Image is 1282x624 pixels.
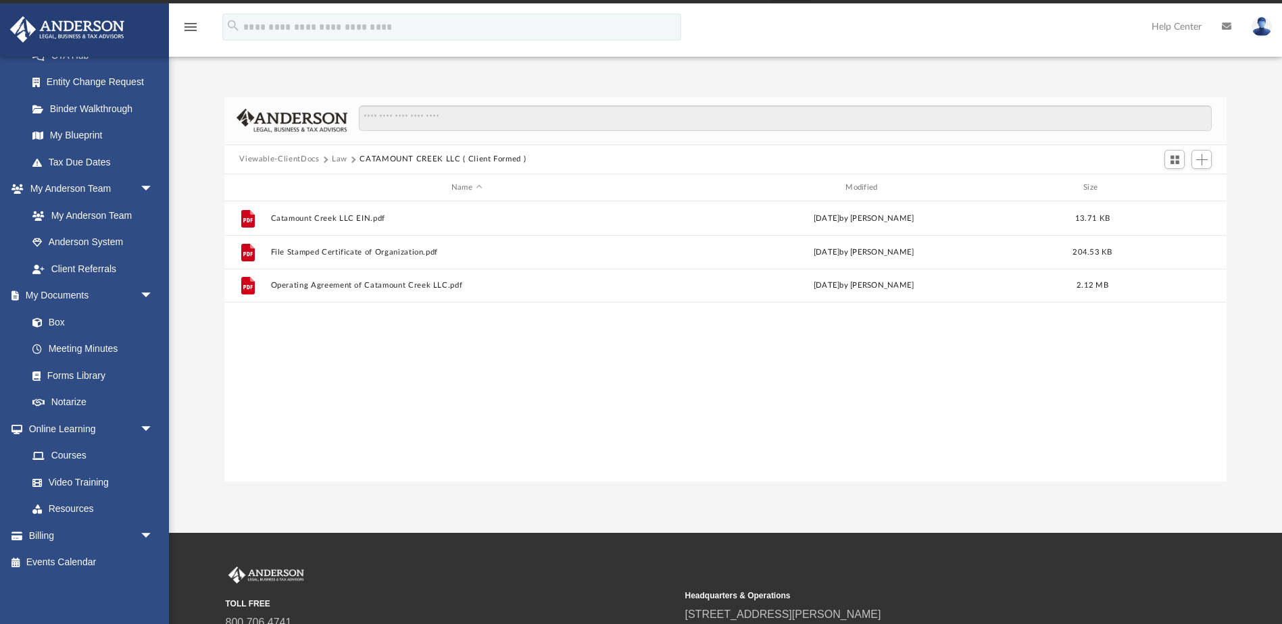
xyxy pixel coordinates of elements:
[19,496,167,523] a: Resources
[140,522,167,550] span: arrow_drop_down
[239,153,319,165] button: Viewable-ClientDocs
[1126,182,1221,194] div: id
[668,280,1060,292] div: [DATE] by [PERSON_NAME]
[19,202,160,229] a: My Anderson Team
[226,567,307,584] img: Anderson Advisors Platinum Portal
[9,549,174,576] a: Events Calendar
[668,213,1060,225] div: [DATE] by [PERSON_NAME]
[19,255,167,282] a: Client Referrals
[685,590,1135,602] small: Headquarters & Operations
[140,282,167,310] span: arrow_drop_down
[9,176,167,203] a: My Anderson Teamarrow_drop_down
[226,18,241,33] i: search
[1077,282,1108,290] span: 2.12 MB
[360,153,526,165] button: CATAMOUNT CREEK LLC ( Client Formed )
[9,415,167,442] a: Online Learningarrow_drop_down
[224,201,1226,481] div: grid
[19,309,160,336] a: Box
[685,608,881,620] a: [STREET_ADDRESS][PERSON_NAME]
[271,214,662,223] button: Catamount Creek LLC EIN.pdf
[182,19,199,35] i: menu
[226,598,676,610] small: TOLL FREE
[140,176,167,203] span: arrow_drop_down
[19,362,160,389] a: Forms Library
[19,389,167,416] a: Notarize
[1075,215,1110,222] span: 13.71 KB
[19,69,174,96] a: Entity Change Request
[1191,150,1212,169] button: Add
[19,469,160,496] a: Video Training
[271,282,662,290] button: Operating Agreement of Catamount Creek LLC.pdf
[332,153,347,165] button: Law
[19,229,167,256] a: Anderson System
[19,122,167,149] a: My Blueprint
[182,26,199,35] a: menu
[359,105,1212,131] input: Search files and folders
[9,522,174,549] a: Billingarrow_drop_down
[19,336,167,363] a: Meeting Minutes
[1164,150,1185,169] button: Switch to Grid View
[1073,249,1112,256] span: 204.53 KB
[1252,17,1272,36] img: User Pic
[270,182,662,194] div: Name
[19,442,167,469] a: Courses
[6,16,128,43] img: Anderson Advisors Platinum Portal
[230,182,264,194] div: id
[19,95,174,122] a: Binder Walkthrough
[668,246,1060,259] div: [DATE] by [PERSON_NAME]
[9,282,167,309] a: My Documentsarrow_drop_down
[668,182,1060,194] div: Modified
[140,415,167,443] span: arrow_drop_down
[19,149,174,176] a: Tax Due Dates
[1066,182,1120,194] div: Size
[271,248,662,257] button: File Stamped Certificate of Organization.pdf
